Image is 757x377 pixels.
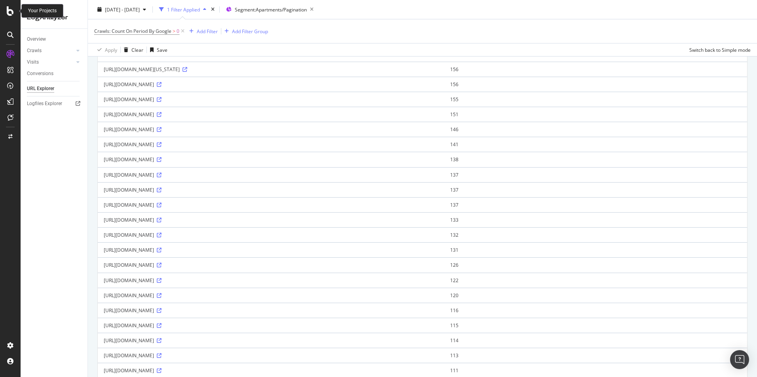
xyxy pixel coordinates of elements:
span: 0 [177,26,179,37]
div: times [209,6,216,13]
button: Add Filter [186,26,218,36]
div: Save [157,46,167,53]
a: Visits [27,58,74,66]
div: [URL][DOMAIN_NAME] [104,202,438,208]
button: 1 Filter Applied [156,3,209,16]
div: [URL][DOMAIN_NAME] [104,322,438,329]
div: [URL][DOMAIN_NAME] [104,111,438,118]
div: [URL][DOMAIN_NAME] [104,247,438,253]
div: Crawls [27,47,42,55]
a: Crawls [27,47,74,55]
div: Switch back to Simple mode [689,46,751,53]
div: [URL][DOMAIN_NAME] [104,277,438,284]
td: 155 [444,92,747,107]
div: [URL][DOMAIN_NAME] [104,367,438,374]
span: > [173,28,175,34]
td: 120 [444,288,747,303]
td: 137 [444,197,747,212]
div: Visits [27,58,39,66]
div: [URL][DOMAIN_NAME] [104,81,438,88]
div: Your Projects [28,8,57,14]
td: 114 [444,333,747,348]
div: [URL][DOMAIN_NAME] [104,232,438,238]
div: 1 Filter Applied [167,6,200,13]
button: Save [147,43,167,56]
div: [URL][DOMAIN_NAME] [104,292,438,299]
td: 131 [444,242,747,257]
td: 137 [444,167,747,182]
div: Logfiles Explorer [27,100,62,108]
td: 151 [444,107,747,122]
div: Add Filter [197,28,218,34]
div: [URL][DOMAIN_NAME] [104,96,438,103]
div: Overview [27,35,46,43]
button: [DATE] - [DATE] [94,3,149,16]
td: 156 [444,77,747,92]
td: 133 [444,212,747,227]
td: 113 [444,348,747,363]
div: Open Intercom Messenger [730,350,749,369]
button: Add Filter Group [221,26,268,36]
div: [URL][DOMAIN_NAME] [104,262,438,268]
td: 141 [444,137,747,152]
div: [URL][DOMAIN_NAME][US_STATE] [104,66,438,73]
div: Conversions [27,70,53,78]
div: Clear [131,46,143,53]
td: 138 [444,152,747,167]
a: Logfiles Explorer [27,100,82,108]
td: 116 [444,303,747,318]
div: [URL][DOMAIN_NAME] [104,187,438,193]
td: 156 [444,62,747,77]
td: 122 [444,273,747,288]
div: Add Filter Group [232,28,268,34]
div: Apply [105,46,117,53]
span: Segment: Apartments/Pagination [235,6,307,13]
div: URL Explorer [27,85,54,93]
button: Segment:Apartments/Pagination [223,3,317,16]
td: 126 [444,257,747,272]
td: 115 [444,318,747,333]
span: Crawls: Count On Period By Google [94,28,171,34]
a: Conversions [27,70,82,78]
div: [URL][DOMAIN_NAME] [104,217,438,223]
div: [URL][DOMAIN_NAME] [104,307,438,314]
td: 132 [444,227,747,242]
div: [URL][DOMAIN_NAME] [104,141,438,148]
a: Overview [27,35,82,43]
td: 146 [444,122,747,137]
td: 137 [444,182,747,197]
div: [URL][DOMAIN_NAME] [104,156,438,163]
button: Switch back to Simple mode [686,43,751,56]
div: [URL][DOMAIN_NAME] [104,352,438,359]
div: [URL][DOMAIN_NAME] [104,337,438,344]
div: [URL][DOMAIN_NAME] [104,172,438,178]
a: URL Explorer [27,85,82,93]
span: [DATE] - [DATE] [105,6,140,13]
button: Clear [121,43,143,56]
button: Apply [94,43,117,56]
div: [URL][DOMAIN_NAME] [104,126,438,133]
